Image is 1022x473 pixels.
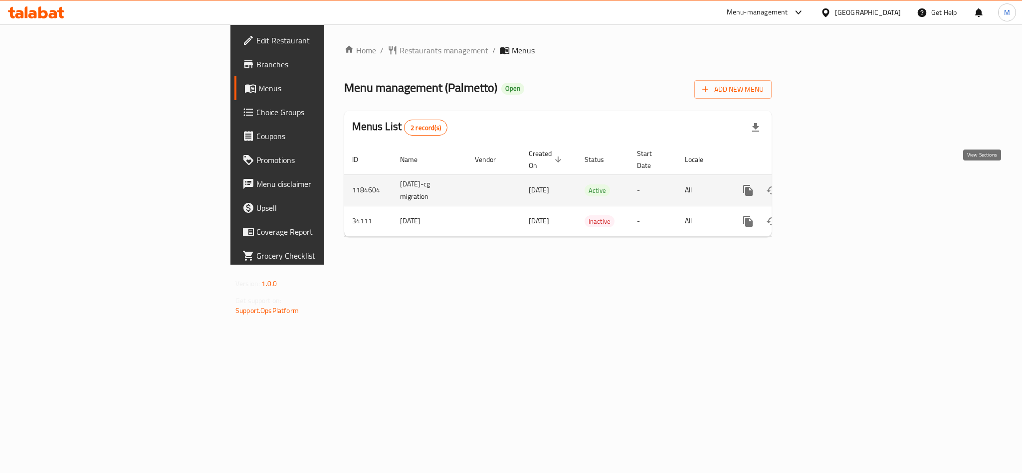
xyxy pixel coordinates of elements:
[234,52,401,76] a: Branches
[235,304,299,317] a: Support.OpsPlatform
[256,58,393,70] span: Branches
[400,44,488,56] span: Restaurants management
[1004,7,1010,18] span: M
[677,206,728,236] td: All
[529,183,549,196] span: [DATE]
[736,209,760,233] button: more
[736,178,760,202] button: more
[256,202,393,214] span: Upsell
[261,277,277,290] span: 1.0.0
[760,178,784,202] button: Change Status
[256,178,393,190] span: Menu disclaimer
[585,216,614,227] span: Inactive
[352,154,371,165] span: ID
[512,44,535,56] span: Menus
[585,185,610,196] span: Active
[256,154,393,166] span: Promotions
[629,206,677,236] td: -
[388,44,488,56] a: Restaurants management
[234,148,401,172] a: Promotions
[501,83,524,95] div: Open
[585,184,610,196] div: Active
[702,83,764,96] span: Add New Menu
[256,250,393,262] span: Grocery Checklist
[234,28,401,52] a: Edit Restaurant
[585,154,617,165] span: Status
[400,154,430,165] span: Name
[235,277,260,290] span: Version:
[234,76,401,100] a: Menus
[392,174,467,206] td: [DATE]-cg migration
[234,244,401,268] a: Grocery Checklist
[475,154,509,165] span: Vendor
[258,82,393,94] span: Menus
[256,226,393,238] span: Coverage Report
[694,80,772,99] button: Add New Menu
[492,44,496,56] li: /
[352,119,447,136] h2: Menus List
[685,154,716,165] span: Locale
[835,7,901,18] div: [GEOGRAPHIC_DATA]
[256,34,393,46] span: Edit Restaurant
[677,174,728,206] td: All
[727,6,788,18] div: Menu-management
[392,206,467,236] td: [DATE]
[235,294,281,307] span: Get support on:
[629,174,677,206] td: -
[234,124,401,148] a: Coupons
[501,84,524,93] span: Open
[585,215,614,227] div: Inactive
[256,130,393,142] span: Coupons
[234,220,401,244] a: Coverage Report
[234,100,401,124] a: Choice Groups
[234,172,401,196] a: Menu disclaimer
[344,145,840,237] table: enhanced table
[344,76,497,99] span: Menu management ( Palmetto )
[404,120,447,136] div: Total records count
[744,116,768,140] div: Export file
[728,145,840,175] th: Actions
[256,106,393,118] span: Choice Groups
[344,44,772,56] nav: breadcrumb
[234,196,401,220] a: Upsell
[405,123,447,133] span: 2 record(s)
[529,148,565,171] span: Created On
[529,214,549,227] span: [DATE]
[637,148,665,171] span: Start Date
[760,209,784,233] button: Change Status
